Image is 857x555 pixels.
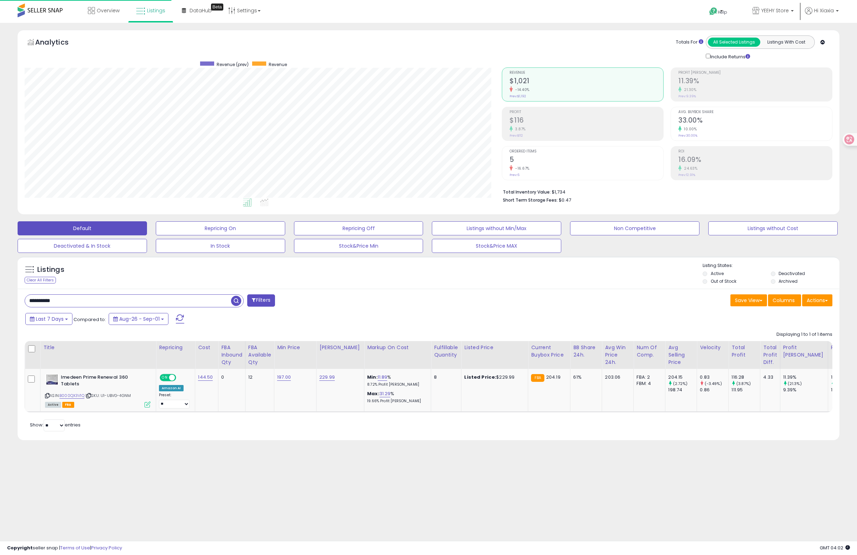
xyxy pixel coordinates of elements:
li: $1,734 [503,187,827,196]
div: Num of Comp. [637,344,662,359]
div: Cost [198,344,215,351]
button: Last 7 Days [25,313,72,325]
span: Compared to: [73,316,106,323]
a: 197.00 [277,374,291,381]
a: 31.29 [379,390,391,397]
div: Listed Price [464,344,525,351]
span: YEEHY Store [761,7,789,14]
a: 229.99 [319,374,335,381]
button: Columns [768,294,801,306]
div: Current Buybox Price [531,344,567,359]
span: All listings currently available for purchase on Amazon [45,402,61,408]
small: (21.3%) [788,381,802,386]
small: -14.40% [513,87,530,92]
div: Avg Win Price 24h. [605,344,631,366]
h2: 11.39% [678,77,832,86]
small: (-3.49%) [705,381,722,386]
small: (2.72%) [673,381,688,386]
div: Clear All Filters [25,277,56,283]
div: 12 [248,374,269,380]
small: -16.67% [513,166,530,171]
span: Profit [510,110,663,114]
div: Min Price [277,344,313,351]
div: Tooltip anchor [211,4,223,11]
div: $229.99 [464,374,523,380]
h5: Listings [37,265,64,275]
div: 116.28 [731,374,760,380]
b: Max: [367,390,379,397]
div: ASIN: [45,374,151,407]
small: Prev: 30.00% [678,133,697,138]
div: FBA: 2 [637,374,660,380]
div: 4.33 [763,374,774,380]
label: Out of Stock [711,278,736,284]
span: FBA [62,402,74,408]
button: Listings With Cost [760,38,812,47]
button: Stock&Price MAX [432,239,561,253]
div: Profit [PERSON_NAME] [783,344,825,359]
button: Stock&Price Min [294,239,423,253]
span: $0.47 [559,197,571,203]
div: Totals For [676,39,703,46]
button: Actions [802,294,832,306]
span: Revenue [510,71,663,75]
button: Repricing Off [294,221,423,235]
div: Title [43,344,153,351]
label: Deactivated [779,270,805,276]
label: Active [711,270,724,276]
small: Prev: $112 [510,133,523,138]
button: Aug-26 - Sep-01 [109,313,168,325]
h2: 33.00% [678,116,832,126]
div: FBM: 4 [637,380,660,387]
div: [PERSON_NAME] [319,344,361,351]
button: Filters [247,294,275,307]
div: FBA Available Qty [248,344,271,366]
div: Markup on Cost [367,344,428,351]
div: 11.39% [783,374,828,380]
button: Deactivated & In Stock [18,239,147,253]
button: Save View [730,294,767,306]
small: 3.87% [513,126,526,132]
div: 8 [434,374,456,380]
button: Repricing On [156,221,285,235]
div: 198.74 [668,387,697,393]
b: Min: [367,374,378,380]
span: DataHub [190,7,212,14]
button: Listings without Min/Max [432,221,561,235]
div: 0.83 [700,374,728,380]
span: | SKU: U1-UBVG-4GNM [85,393,131,398]
h2: 16.09% [678,156,832,165]
p: 8.72% Profit [PERSON_NAME] [367,382,426,387]
small: 24.63% [682,166,697,171]
div: 9.39% [783,387,828,393]
h2: 5 [510,156,663,165]
div: Displaying 1 to 1 of 1 items [776,331,832,338]
small: Prev: 12.91% [678,173,695,177]
div: Velocity [700,344,725,351]
span: Show: entries [30,422,81,428]
div: ROI [831,344,857,351]
button: All Selected Listings [708,38,760,47]
div: Total Profit Diff. [763,344,777,366]
p: 19.66% Profit [PERSON_NAME] [367,399,426,404]
span: ON [160,375,169,381]
span: Profit [PERSON_NAME] [678,71,832,75]
div: 61% [573,374,596,380]
a: Help [704,2,741,23]
b: Listed Price: [464,374,496,380]
button: Non Competitive [570,221,699,235]
span: OFF [175,375,186,381]
img: 41eVxSefpeL._SL40_.jpg [45,374,59,385]
div: Repricing [159,344,192,351]
small: 10.00% [682,126,697,132]
span: Aug-26 - Sep-01 [119,315,160,322]
th: The percentage added to the cost of goods (COGS) that forms the calculator for Min & Max prices. [364,341,431,369]
small: (3.87%) [736,381,751,386]
div: 0.86 [700,387,728,393]
div: Fulfillable Quantity [434,344,458,359]
h2: $1,021 [510,77,663,86]
span: Revenue [269,61,287,67]
span: Last 7 Days [36,315,64,322]
small: Prev: 9.39% [678,94,696,98]
span: ROI [678,150,832,154]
